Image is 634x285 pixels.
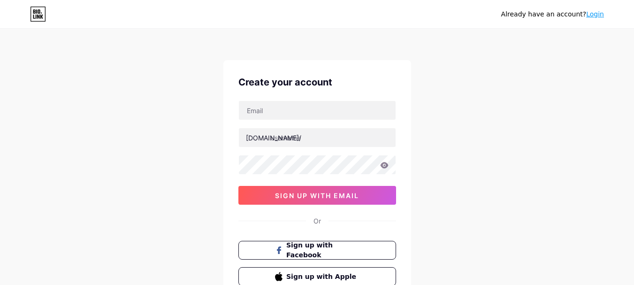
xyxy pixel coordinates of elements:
[286,272,359,282] span: Sign up with Apple
[501,9,604,19] div: Already have an account?
[238,186,396,205] button: sign up with email
[239,128,396,147] input: username
[586,10,604,18] a: Login
[275,192,359,200] span: sign up with email
[239,101,396,120] input: Email
[238,241,396,260] button: Sign up with Facebook
[246,133,301,143] div: [DOMAIN_NAME]/
[286,240,359,260] span: Sign up with Facebook
[313,216,321,226] div: Or
[238,75,396,89] div: Create your account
